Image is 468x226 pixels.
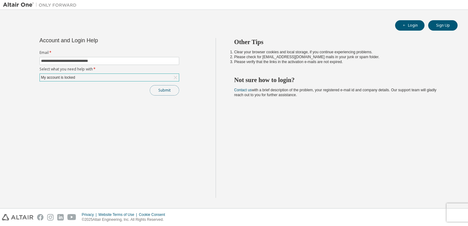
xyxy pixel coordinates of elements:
[82,212,98,217] div: Privacy
[37,214,43,220] img: facebook.svg
[67,214,76,220] img: youtube.svg
[3,2,80,8] img: Altair One
[82,217,169,222] p: © 2025 Altair Engineering, Inc. All Rights Reserved.
[139,212,168,217] div: Cookie Consent
[40,74,179,81] div: My account is locked
[150,85,179,96] button: Submit
[47,214,54,220] img: instagram.svg
[2,214,33,220] img: altair_logo.svg
[234,88,252,92] a: Contact us
[234,50,447,55] li: Clear your browser cookies and local storage, if you continue experiencing problems.
[428,20,458,31] button: Sign Up
[234,76,447,84] h2: Not sure how to login?
[40,74,76,81] div: My account is locked
[234,59,447,64] li: Please verify that the links in the activation e-mails are not expired.
[234,55,447,59] li: Please check for [EMAIL_ADDRESS][DOMAIN_NAME] mails in your junk or spam folder.
[234,38,447,46] h2: Other Tips
[40,67,179,72] label: Select what you need help with
[40,50,179,55] label: Email
[57,214,64,220] img: linkedin.svg
[234,88,436,97] span: with a brief description of the problem, your registered e-mail id and company details. Our suppo...
[40,38,151,43] div: Account and Login Help
[395,20,425,31] button: Login
[98,212,139,217] div: Website Terms of Use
